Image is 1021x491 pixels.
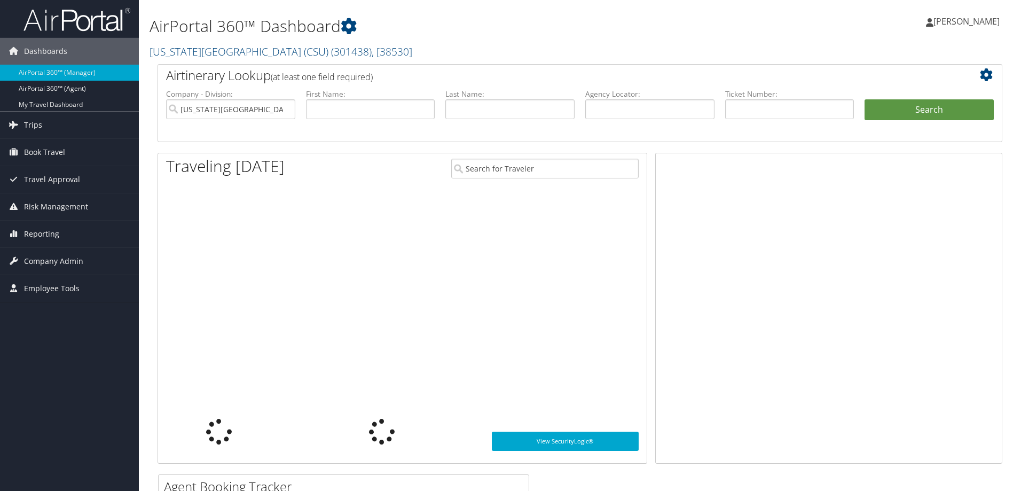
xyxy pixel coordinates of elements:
[24,38,67,65] span: Dashboards
[933,15,1000,27] span: [PERSON_NAME]
[372,44,412,59] span: , [ 38530 ]
[492,432,639,451] a: View SecurityLogic®
[865,99,994,121] button: Search
[24,275,80,302] span: Employee Tools
[24,166,80,193] span: Travel Approval
[150,15,724,37] h1: AirPortal 360™ Dashboard
[926,5,1010,37] a: [PERSON_NAME]
[150,44,412,59] a: [US_STATE][GEOGRAPHIC_DATA] (CSU)
[166,155,285,177] h1: Traveling [DATE]
[166,89,295,99] label: Company - Division:
[166,66,923,84] h2: Airtinerary Lookup
[445,89,575,99] label: Last Name:
[24,112,42,138] span: Trips
[24,193,88,220] span: Risk Management
[725,89,854,99] label: Ticket Number:
[585,89,714,99] label: Agency Locator:
[24,221,59,247] span: Reporting
[24,139,65,166] span: Book Travel
[23,7,130,32] img: airportal-logo.png
[331,44,372,59] span: ( 301438 )
[306,89,435,99] label: First Name:
[451,159,639,178] input: Search for Traveler
[24,248,83,275] span: Company Admin
[271,71,373,83] span: (at least one field required)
